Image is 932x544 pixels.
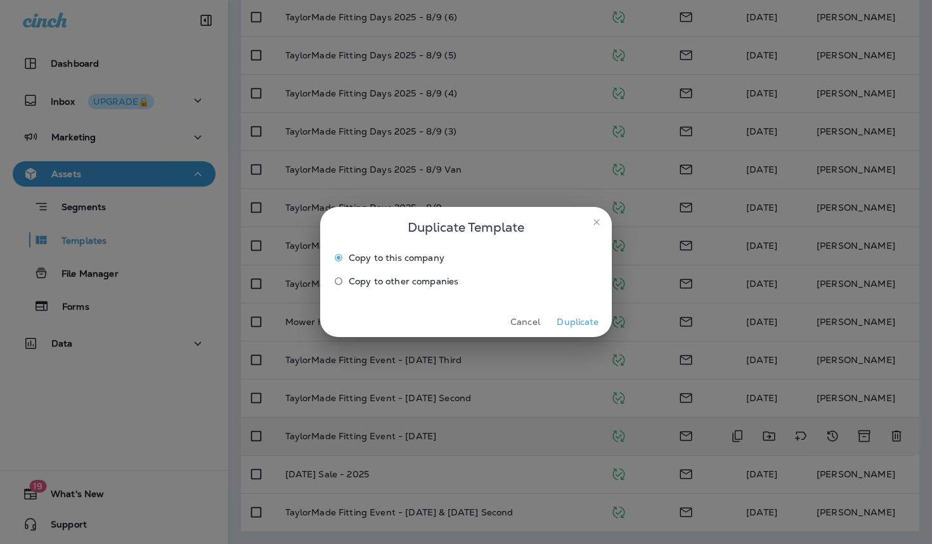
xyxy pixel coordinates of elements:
[349,253,444,263] span: Copy to this company
[502,312,549,332] button: Cancel
[586,212,607,232] button: close
[554,312,602,332] button: Duplicate
[408,217,524,237] span: Duplicate Template
[349,276,458,286] span: Copy to other companies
